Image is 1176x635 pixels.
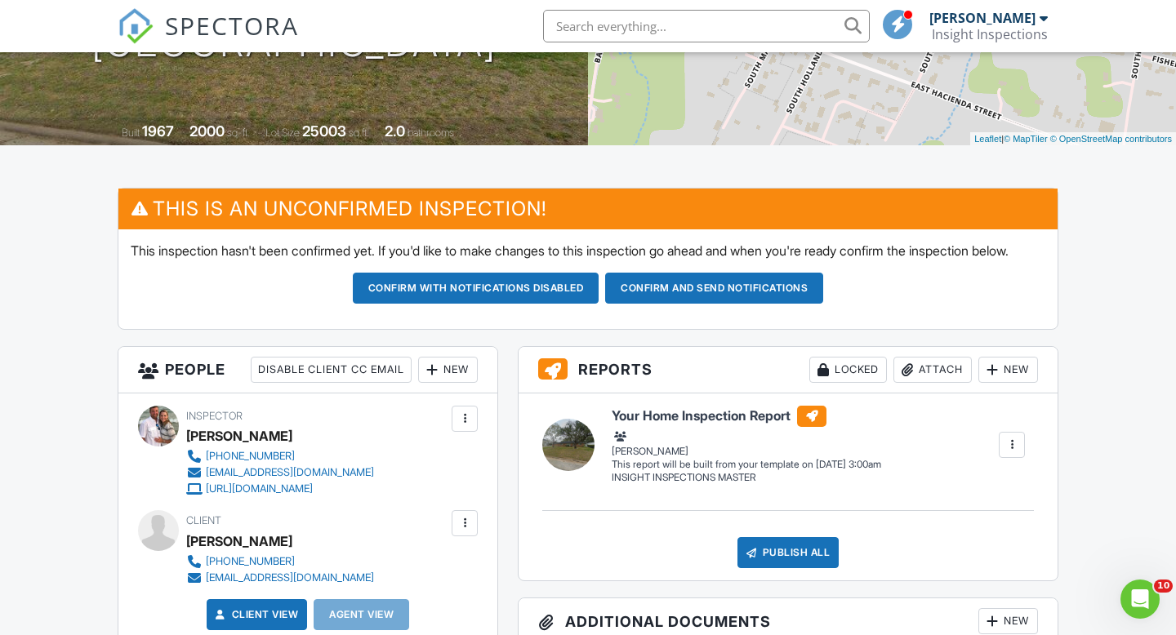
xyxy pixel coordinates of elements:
[186,464,374,481] a: [EMAIL_ADDRESS][DOMAIN_NAME]
[206,571,374,584] div: [EMAIL_ADDRESS][DOMAIN_NAME]
[385,122,405,140] div: 2.0
[1050,134,1172,144] a: © OpenStreetMap contributors
[206,466,374,479] div: [EMAIL_ADDRESS][DOMAIN_NAME]
[186,481,374,497] a: [URL][DOMAIN_NAME]
[932,26,1048,42] div: Insight Inspections
[212,606,299,623] a: Client View
[251,357,412,383] div: Disable Client CC Email
[165,8,299,42] span: SPECTORA
[302,122,346,140] div: 25003
[612,429,881,458] div: [PERSON_NAME]
[206,450,295,463] div: [PHONE_NUMBER]
[142,122,174,140] div: 1967
[929,10,1036,26] div: [PERSON_NAME]
[227,127,250,139] span: sq. ft.
[1004,134,1048,144] a: © MapTiler
[206,555,295,568] div: [PHONE_NUMBER]
[612,406,881,427] h6: Your Home Inspection Report
[186,514,221,526] span: Client
[612,471,881,485] div: INSIGHT INSPECTIONS MASTER
[978,357,1038,383] div: New
[349,127,369,139] span: sq.ft.
[118,347,497,393] h3: People
[131,242,1045,260] p: This inspection hasn't been confirmed yet. If you'd like to make changes to this inspection go ah...
[186,424,292,448] div: [PERSON_NAME]
[206,482,313,495] div: [URL][DOMAIN_NAME]
[543,10,870,42] input: Search everything...
[893,357,972,383] div: Attach
[186,553,374,570] a: [PHONE_NUMBER]
[1154,579,1173,593] span: 10
[118,189,1058,229] h3: This is an Unconfirmed Inspection!
[809,357,887,383] div: Locked
[118,8,154,44] img: The Best Home Inspection Software - Spectora
[186,529,292,553] div: [PERSON_NAME]
[1120,579,1160,619] iframe: Intercom live chat
[970,132,1176,146] div: |
[353,273,599,304] button: Confirm with notifications disabled
[408,127,454,139] span: bathrooms
[265,127,300,139] span: Lot Size
[186,448,374,464] a: [PHONE_NUMBER]
[186,570,374,586] a: [EMAIL_ADDRESS][DOMAIN_NAME]
[122,127,140,139] span: Built
[186,410,243,422] span: Inspector
[418,357,478,383] div: New
[118,22,299,56] a: SPECTORA
[737,537,840,568] div: Publish All
[978,608,1038,634] div: New
[519,347,1058,393] h3: Reports
[605,273,823,304] button: Confirm and send notifications
[974,134,1001,144] a: Leaflet
[612,458,881,471] div: This report will be built from your template on [DATE] 3:00am
[189,122,225,140] div: 2000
